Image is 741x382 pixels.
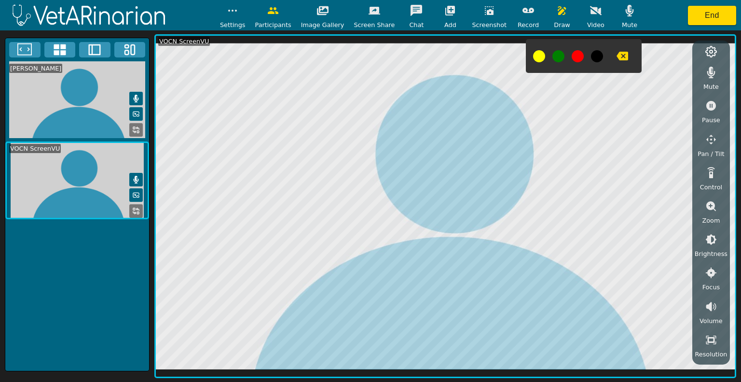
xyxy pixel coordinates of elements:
[129,123,143,137] button: Replace Feed
[5,1,174,29] img: logoWhite.png
[702,115,720,125] span: Pause
[695,350,727,359] span: Resolution
[472,20,507,29] span: Screenshot
[9,42,41,57] button: Fullscreen
[444,20,456,29] span: Add
[554,20,570,29] span: Draw
[518,20,539,29] span: Record
[409,20,424,29] span: Chat
[114,42,146,57] button: Three Window Medium
[301,20,344,29] span: Image Gallery
[695,249,727,258] span: Brightness
[129,173,143,186] button: Mute
[688,6,736,25] button: End
[700,316,723,325] span: Volume
[700,183,722,192] span: Control
[9,64,62,73] div: [PERSON_NAME]
[129,92,143,105] button: Mute
[129,204,143,218] button: Replace Feed
[698,149,724,158] span: Pan / Tilt
[79,42,110,57] button: Two Window Medium
[129,107,143,121] button: Picture in Picture
[220,20,246,29] span: Settings
[622,20,637,29] span: Mute
[158,37,210,46] div: VOCN ScreenVU
[255,20,291,29] span: Participants
[9,144,61,153] div: VOCN ScreenVU
[129,188,143,202] button: Picture in Picture
[702,216,720,225] span: Zoom
[354,20,395,29] span: Screen Share
[44,42,76,57] button: 4x4
[702,283,720,292] span: Focus
[703,82,719,91] span: Mute
[587,20,604,29] span: Video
